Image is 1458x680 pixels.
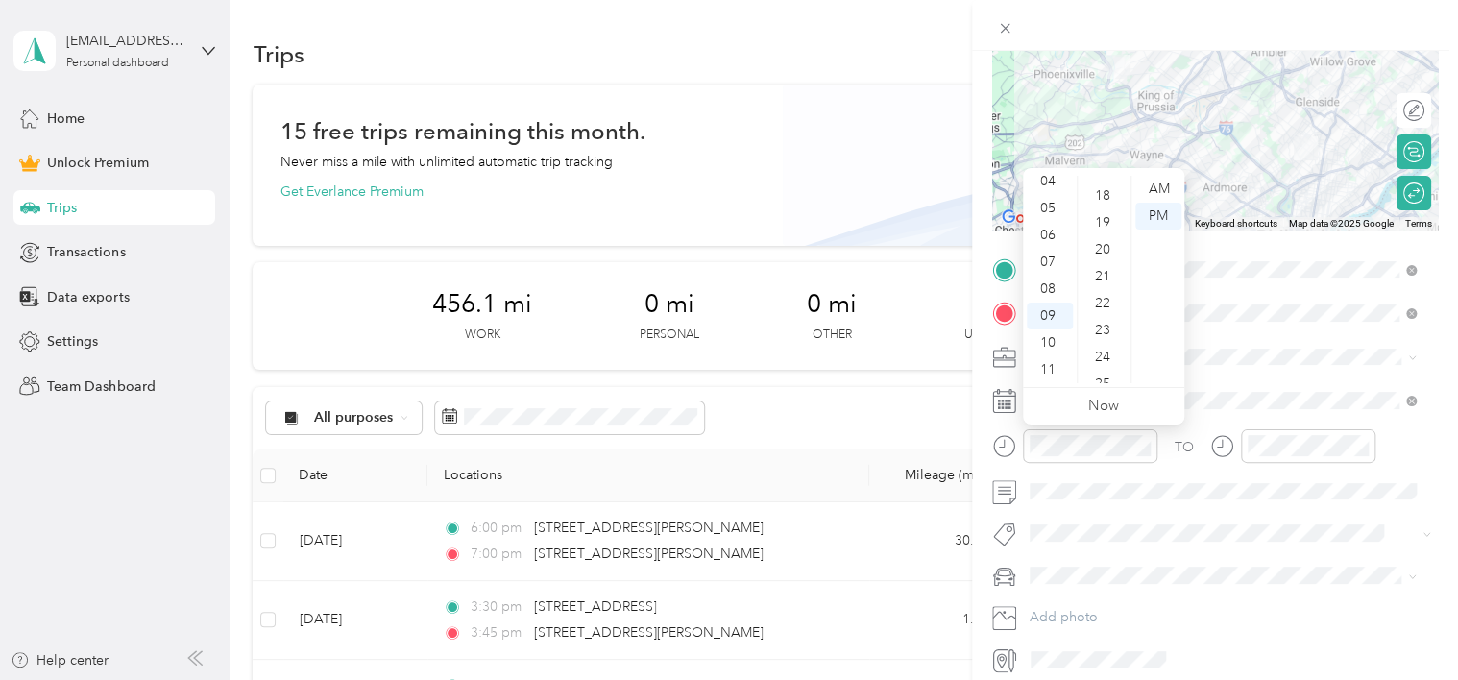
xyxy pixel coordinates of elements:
div: 18 [1081,182,1128,209]
div: 11 [1027,356,1073,383]
button: Keyboard shortcuts [1195,217,1277,231]
div: 20 [1081,236,1128,263]
a: Now [1088,397,1119,415]
div: 22 [1081,290,1128,317]
div: 09 [1027,303,1073,329]
span: Map data ©2025 Google [1289,218,1394,229]
div: 07 [1027,249,1073,276]
div: 21 [1081,263,1128,290]
div: AM [1135,176,1181,203]
div: 24 [1081,344,1128,371]
img: Google [997,206,1060,231]
div: TO [1175,437,1194,457]
div: 25 [1081,371,1128,398]
div: PM [1135,203,1181,230]
iframe: Everlance-gr Chat Button Frame [1350,572,1458,680]
div: 08 [1027,276,1073,303]
div: 06 [1027,222,1073,249]
div: 23 [1081,317,1128,344]
div: 19 [1081,209,1128,236]
a: Open this area in Google Maps (opens a new window) [997,206,1060,231]
button: Add photo [1023,604,1438,631]
div: 04 [1027,168,1073,195]
div: 10 [1027,329,1073,356]
div: 05 [1027,195,1073,222]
